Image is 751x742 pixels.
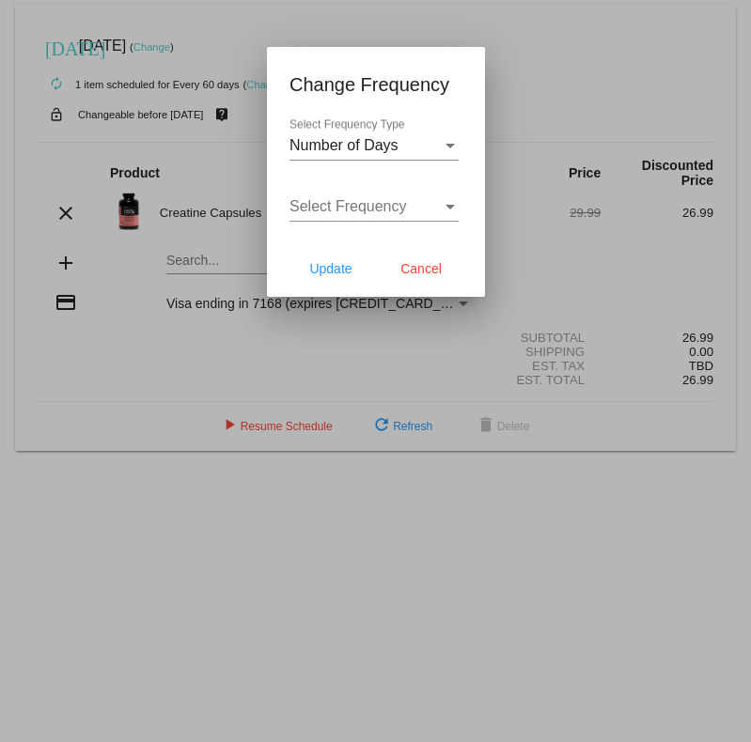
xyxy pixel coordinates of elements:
button: Update [289,252,372,286]
mat-select: Select Frequency Type [289,137,459,154]
h1: Change Frequency [289,70,462,100]
span: Update [309,261,352,276]
button: Cancel [380,252,462,286]
span: Select Frequency [289,198,407,214]
span: Cancel [400,261,442,276]
mat-select: Select Frequency [289,198,459,215]
span: Number of Days [289,137,399,153]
